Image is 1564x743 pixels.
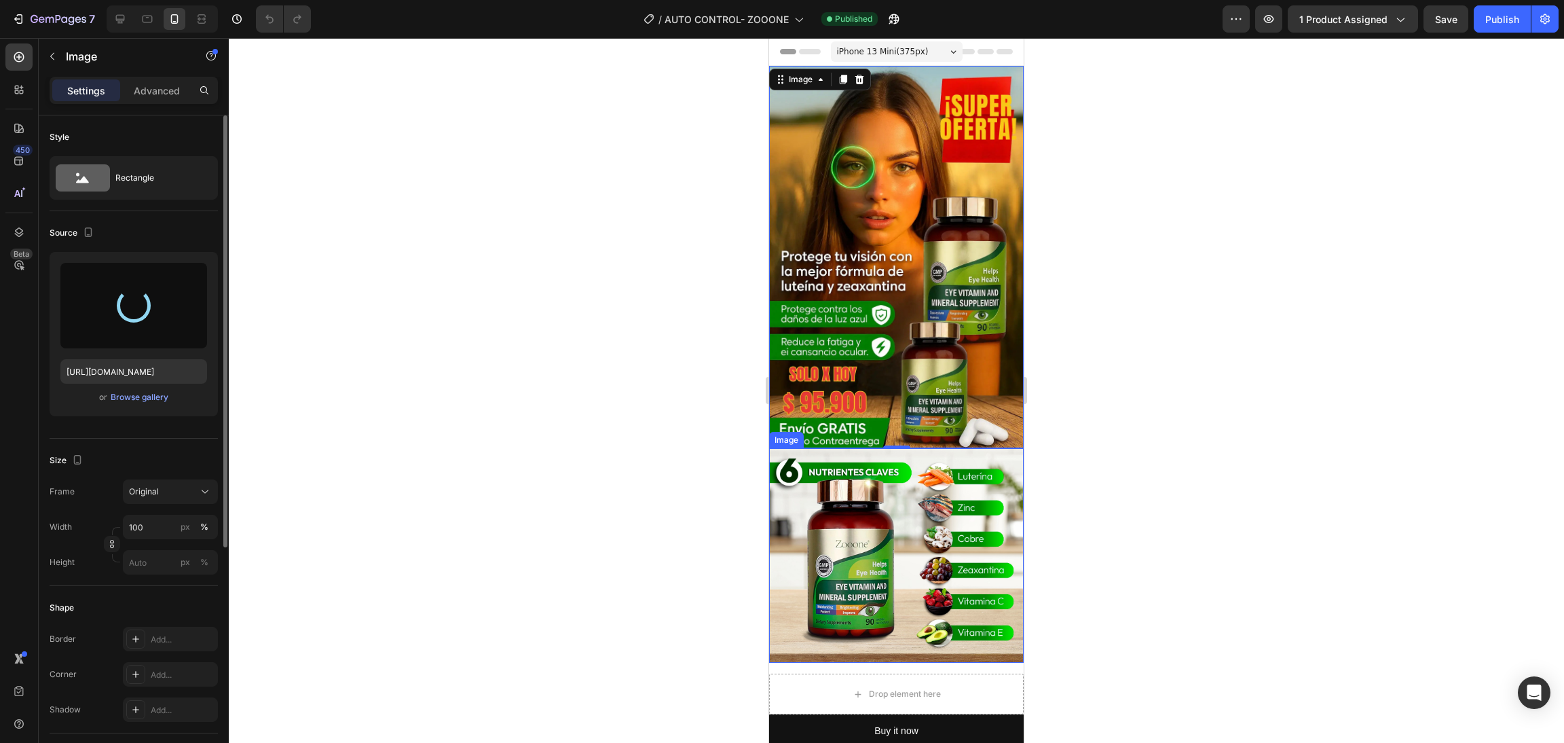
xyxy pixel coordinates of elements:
[665,12,789,26] span: AUTO CONTROL- ZOOONE
[5,5,101,33] button: 7
[256,5,311,33] div: Undo/Redo
[50,668,77,681] div: Corner
[200,521,208,533] div: %
[67,84,105,98] p: Settings
[196,519,212,535] button: px
[1435,14,1457,25] span: Save
[111,391,168,403] div: Browse gallery
[181,556,190,568] div: px
[1423,5,1468,33] button: Save
[123,479,218,504] button: Original
[196,554,212,570] button: px
[50,452,86,470] div: Size
[200,556,208,568] div: %
[50,521,72,533] label: Width
[151,634,215,646] div: Add...
[181,521,190,533] div: px
[658,12,662,26] span: /
[1288,5,1418,33] button: 1 product assigned
[115,162,198,194] div: Rectangle
[123,550,218,575] input: px%
[177,519,193,535] button: %
[110,391,169,404] button: Browse gallery
[1474,5,1531,33] button: Publish
[50,633,76,645] div: Border
[1299,12,1388,26] span: 1 product assigned
[1485,12,1519,26] div: Publish
[89,11,95,27] p: 7
[50,602,74,614] div: Shape
[50,704,81,716] div: Shadow
[60,359,207,384] input: https://example.com/image.jpg
[151,669,215,681] div: Add...
[134,84,180,98] p: Advanced
[123,515,218,539] input: px%
[13,145,33,156] div: 450
[66,48,181,65] p: Image
[177,554,193,570] button: %
[835,13,872,25] span: Published
[50,486,75,498] label: Frame
[10,249,33,259] div: Beta
[129,486,159,498] span: Original
[50,556,75,568] label: Height
[99,389,107,405] span: or
[50,131,69,143] div: Style
[151,704,215,717] div: Add...
[50,224,96,242] div: Source
[769,38,1024,743] iframe: Design area
[1518,676,1550,709] div: Open Intercom Messenger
